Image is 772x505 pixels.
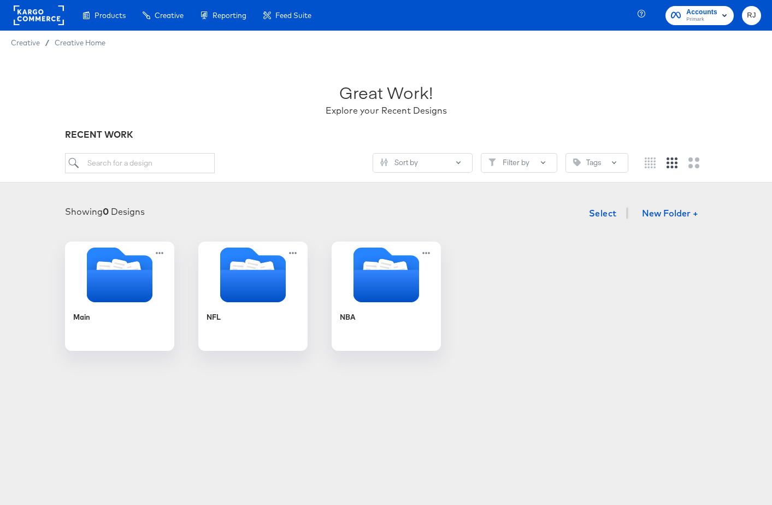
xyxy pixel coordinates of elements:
div: NBA [340,312,356,322]
span: Select [589,205,617,221]
svg: Small grid [645,157,656,168]
strong: 0 [103,206,109,217]
button: New Folder + [633,204,708,225]
svg: Filter [488,158,496,166]
span: Creative [155,11,184,20]
div: Main [65,242,174,351]
span: Primark [686,15,717,24]
button: AccountsPrimark [665,6,734,25]
span: RJ [746,9,757,22]
span: Products [95,11,126,20]
span: Accounts [686,7,717,18]
button: RJ [742,6,761,25]
span: Reporting [213,11,246,20]
div: Main [73,312,90,322]
a: Creative Home [55,38,105,47]
button: Select [585,202,621,224]
svg: Medium grid [667,157,677,168]
div: RECENT WORK [65,128,708,141]
svg: Large grid [688,157,699,168]
div: NFL [207,312,221,322]
svg: Tag [573,158,581,166]
span: / [40,38,55,47]
svg: Folder [65,248,174,302]
div: NFL [198,242,308,351]
div: Explore your Recent Designs [326,104,447,117]
svg: Folder [332,248,441,302]
div: NBA [332,242,441,351]
svg: Sliders [380,158,388,166]
span: Feed Suite [275,11,311,20]
svg: Folder [198,248,308,302]
input: Search for a design [65,153,215,173]
button: FilterFilter by [481,153,557,173]
div: Great Work! [339,81,433,104]
button: SlidersSort by [373,153,473,173]
span: Creative [11,38,40,47]
button: TagTags [565,153,628,173]
div: Showing Designs [65,205,145,218]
